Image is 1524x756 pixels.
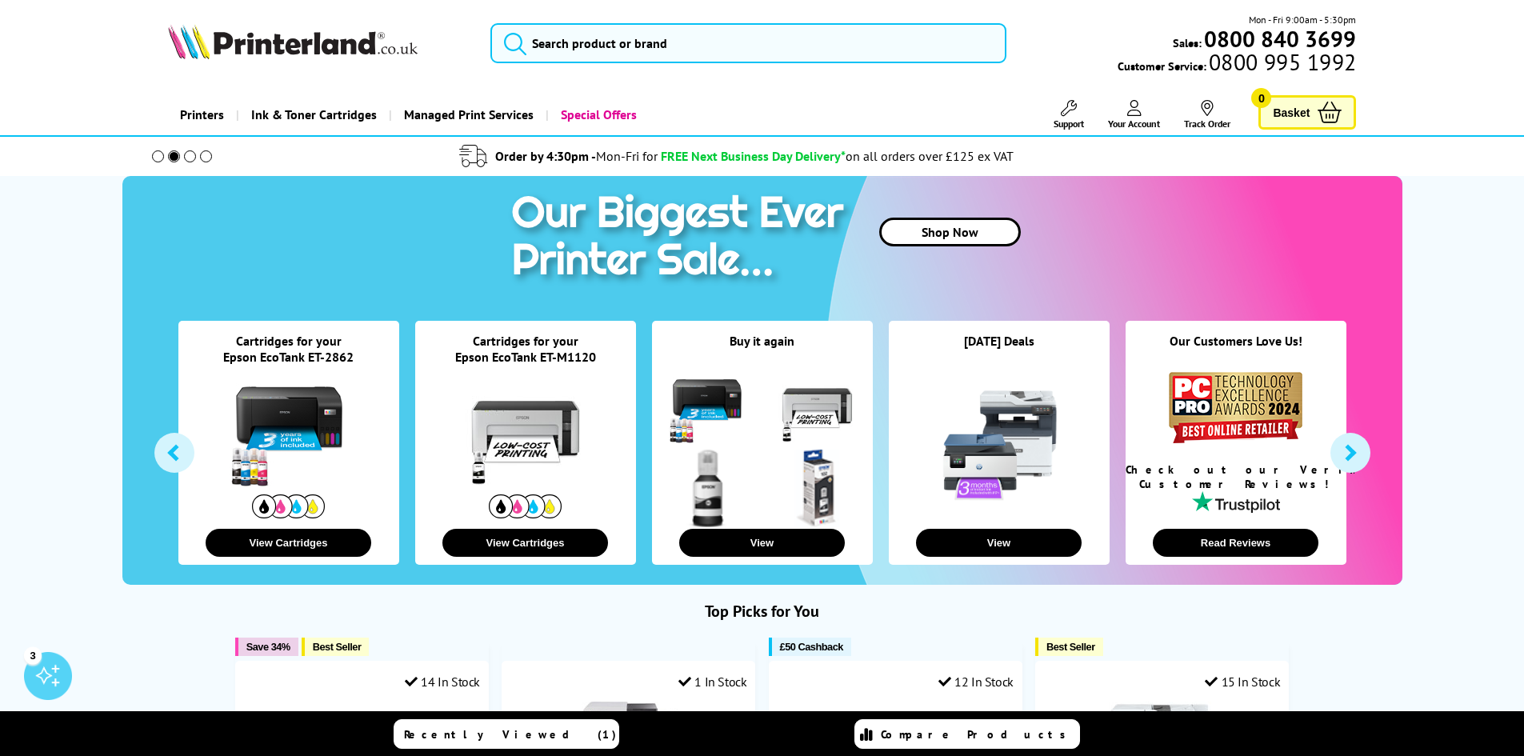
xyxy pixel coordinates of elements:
div: 1 In Stock [678,674,747,690]
img: printer sale [503,176,860,302]
a: Track Order [1184,100,1230,130]
div: Cartridges for your [415,333,636,349]
a: Printers [168,94,236,135]
a: Buy it again [730,333,794,349]
div: [DATE] Deals [889,333,1110,369]
span: £50 Cashback [780,641,843,653]
span: Mon - Fri 9:00am - 5:30pm [1249,12,1356,27]
span: Sales: [1173,35,1202,50]
span: Customer Service: [1118,54,1356,74]
img: Printerland Logo [168,24,418,59]
span: 0800 995 1992 [1206,54,1356,70]
span: Your Account [1108,118,1160,130]
span: Compare Products [881,727,1074,742]
span: 0 [1251,88,1271,108]
a: Ink & Toner Cartridges [236,94,389,135]
b: 0800 840 3699 [1204,24,1356,54]
a: Support [1054,100,1084,130]
div: 12 In Stock [938,674,1014,690]
a: Your Account [1108,100,1160,130]
span: Support [1054,118,1084,130]
button: Save 34% [235,638,298,656]
span: Basket [1273,102,1310,123]
button: Best Seller [1035,638,1103,656]
a: Printerland Logo [168,24,471,62]
span: Ink & Toner Cartridges [251,94,377,135]
div: 15 In Stock [1205,674,1280,690]
li: modal_delivery [130,142,1344,170]
button: View [679,529,845,557]
span: Best Seller [313,641,362,653]
span: Save 34% [246,641,290,653]
div: on all orders over £125 ex VAT [846,148,1014,164]
a: Managed Print Services [389,94,546,135]
div: Cartridges for your [178,333,399,349]
div: Check out our Verified Customer Reviews! [1126,462,1346,491]
button: View Cartridges [206,529,371,557]
a: Recently Viewed (1) [394,719,619,749]
span: Order by 4:30pm - [495,148,658,164]
div: Our Customers Love Us! [1126,333,1346,369]
button: £50 Cashback [769,638,851,656]
input: Search product or brand [490,23,1006,63]
button: View [916,529,1082,557]
div: 3 [24,646,42,664]
a: Epson EcoTank ET-2862 [223,349,354,365]
span: Best Seller [1046,641,1095,653]
span: Recently Viewed (1) [404,727,617,742]
a: Special Offers [546,94,649,135]
a: Shop Now [879,218,1021,246]
a: Basket 0 [1258,95,1356,130]
span: FREE Next Business Day Delivery* [661,148,846,164]
div: 14 In Stock [405,674,480,690]
a: Compare Products [854,719,1080,749]
span: Mon-Fri for [596,148,658,164]
button: Best Seller [302,638,370,656]
a: Epson EcoTank ET-M1120 [455,349,596,365]
a: 0800 840 3699 [1202,31,1356,46]
button: Read Reviews [1153,529,1318,557]
button: View Cartridges [442,529,608,557]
